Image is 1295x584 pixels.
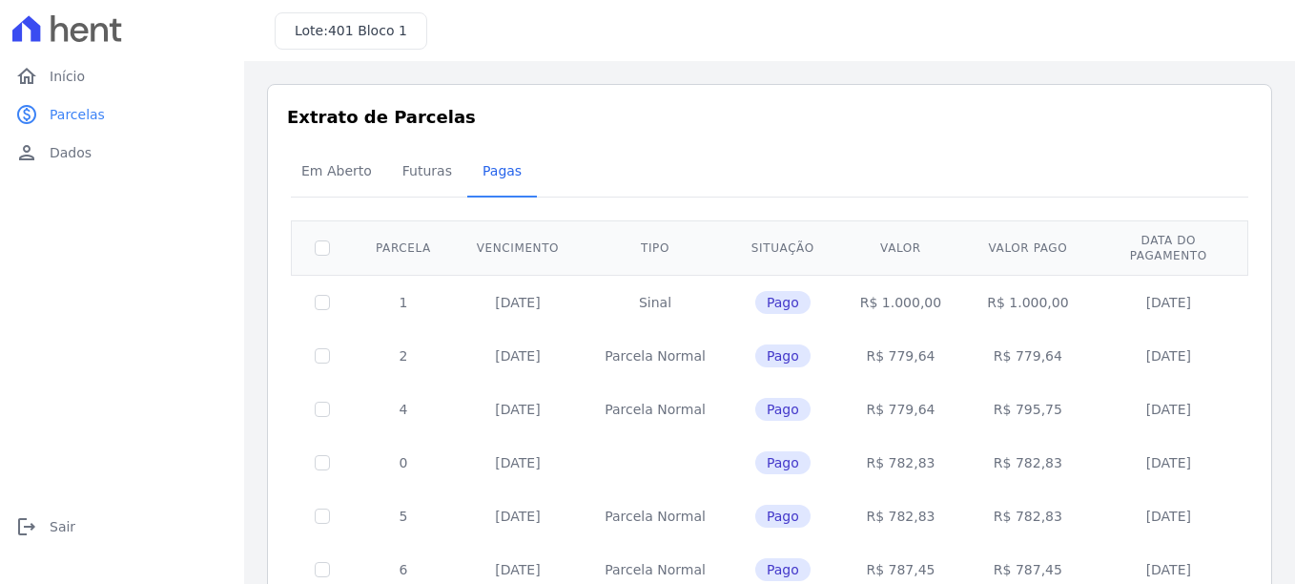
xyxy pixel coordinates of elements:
[315,562,330,577] input: Só é possível selecionar pagamentos em aberto
[454,275,582,329] td: [DATE]
[837,436,964,490] td: R$ 782,83
[582,383,729,436] td: Parcela Normal
[582,329,729,383] td: Parcela Normal
[454,490,582,543] td: [DATE]
[837,383,964,436] td: R$ 779,64
[287,104,1252,130] h3: Extrato de Parcelas
[964,490,1091,543] td: R$ 782,83
[964,329,1091,383] td: R$ 779,64
[454,329,582,383] td: [DATE]
[755,291,811,314] span: Pago
[315,455,330,470] input: Só é possível selecionar pagamentos em aberto
[582,275,729,329] td: Sinal
[582,490,729,543] td: Parcela Normal
[290,152,383,190] span: Em Aberto
[353,220,454,275] th: Parcela
[755,558,811,581] span: Pago
[353,275,454,329] td: 1
[1092,436,1245,490] td: [DATE]
[837,490,964,543] td: R$ 782,83
[315,509,330,524] input: Só é possível selecionar pagamentos em aberto
[8,508,236,546] a: logoutSair
[964,383,1091,436] td: R$ 795,75
[315,295,330,310] input: Só é possível selecionar pagamentos em aberto
[50,143,92,162] span: Dados
[964,436,1091,490] td: R$ 782,83
[755,398,811,421] span: Pago
[582,220,729,275] th: Tipo
[755,451,811,474] span: Pago
[837,275,964,329] td: R$ 1.000,00
[1092,275,1245,329] td: [DATE]
[315,402,330,417] input: Só é possível selecionar pagamentos em aberto
[353,383,454,436] td: 4
[50,105,105,124] span: Parcelas
[315,348,330,364] input: Só é possível selecionar pagamentos em aberto
[8,134,236,172] a: personDados
[353,329,454,383] td: 2
[286,148,387,198] a: Em Aberto
[755,344,811,367] span: Pago
[15,65,38,88] i: home
[837,329,964,383] td: R$ 779,64
[1092,220,1245,275] th: Data do pagamento
[391,152,463,190] span: Futuras
[50,67,85,86] span: Início
[353,436,454,490] td: 0
[387,148,467,198] a: Futuras
[454,220,582,275] th: Vencimento
[467,148,537,198] a: Pagas
[454,383,582,436] td: [DATE]
[328,23,407,38] span: 401 Bloco 1
[964,220,1091,275] th: Valor pago
[1092,383,1245,436] td: [DATE]
[837,220,964,275] th: Valor
[755,505,811,528] span: Pago
[454,436,582,490] td: [DATE]
[1092,329,1245,383] td: [DATE]
[729,220,837,275] th: Situação
[15,141,38,164] i: person
[15,103,38,126] i: paid
[50,517,75,536] span: Sair
[964,275,1091,329] td: R$ 1.000,00
[353,490,454,543] td: 5
[295,21,407,41] h3: Lote:
[15,515,38,538] i: logout
[1092,490,1245,543] td: [DATE]
[471,152,533,190] span: Pagas
[8,95,236,134] a: paidParcelas
[8,57,236,95] a: homeInício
